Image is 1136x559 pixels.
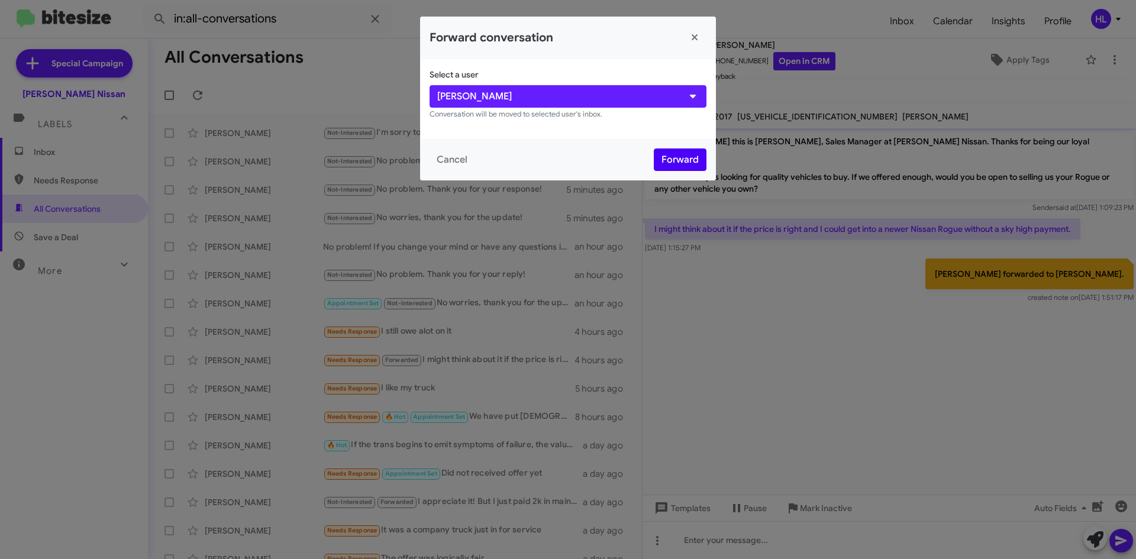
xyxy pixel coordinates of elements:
button: [PERSON_NAME] [430,85,706,108]
button: Close [683,26,706,50]
small: Conversation will be moved to selected user's inbox. [430,109,602,119]
button: Forward [654,148,706,171]
h2: Forward conversation [430,28,553,47]
button: Cancel [430,149,475,170]
span: [PERSON_NAME] [437,89,512,104]
p: Select a user [430,69,706,80]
